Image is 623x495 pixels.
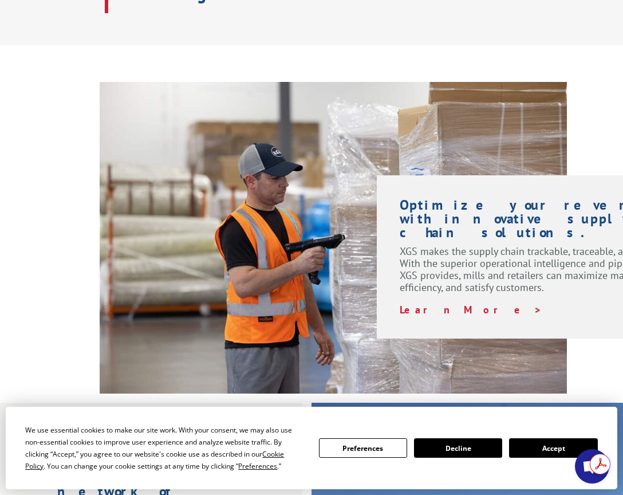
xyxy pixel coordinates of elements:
button: Accept [509,438,597,458]
div: We use essential cookies to make our site work. With your consent, we may also use non-essential ... [25,424,305,472]
button: Preferences [319,438,407,458]
button: Decline [414,438,502,458]
a: Learn More > [400,303,542,316]
img: XGS-Photos232 [100,82,567,394]
div: Cookie Consent Prompt [6,407,617,489]
div: Open chat [575,449,609,484]
span: Preferences [238,461,277,471]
